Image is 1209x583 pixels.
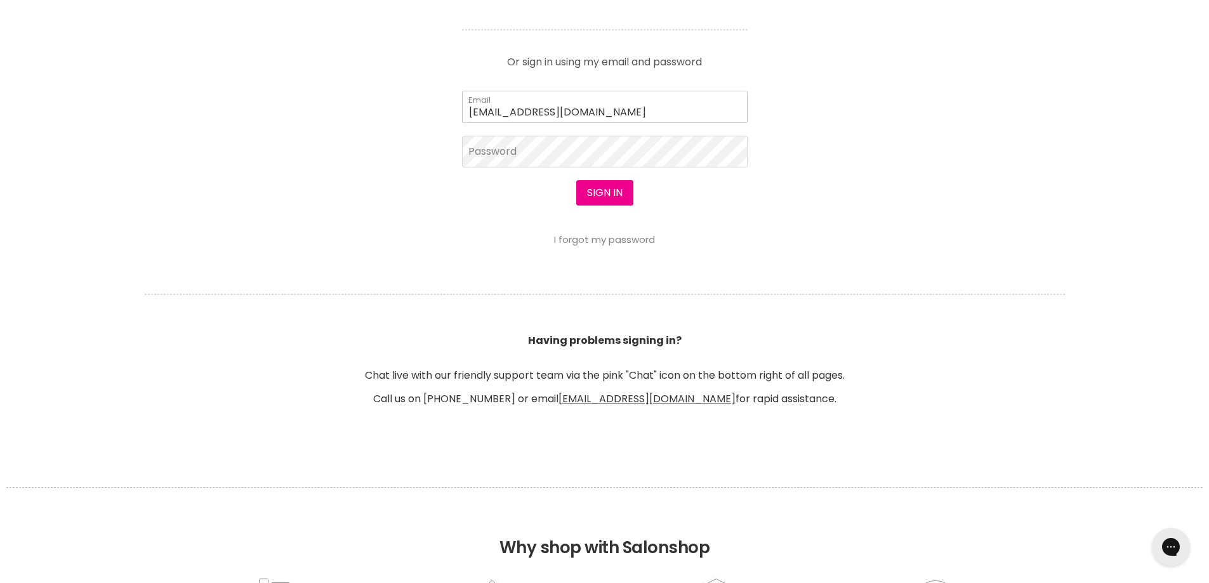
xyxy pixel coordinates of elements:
[6,487,1203,577] h2: Why shop with Salonshop
[558,391,736,406] a: [EMAIL_ADDRESS][DOMAIN_NAME]
[129,277,1081,405] header: Chat live with our friendly support team via the pink "Chat" icon on the bottom right of all page...
[554,233,655,246] a: I forgot my password
[576,180,633,206] button: Sign in
[1146,523,1196,570] iframe: Gorgias live chat messenger
[462,47,748,67] p: Or sign in using my email and password
[528,333,682,348] b: Having problems signing in?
